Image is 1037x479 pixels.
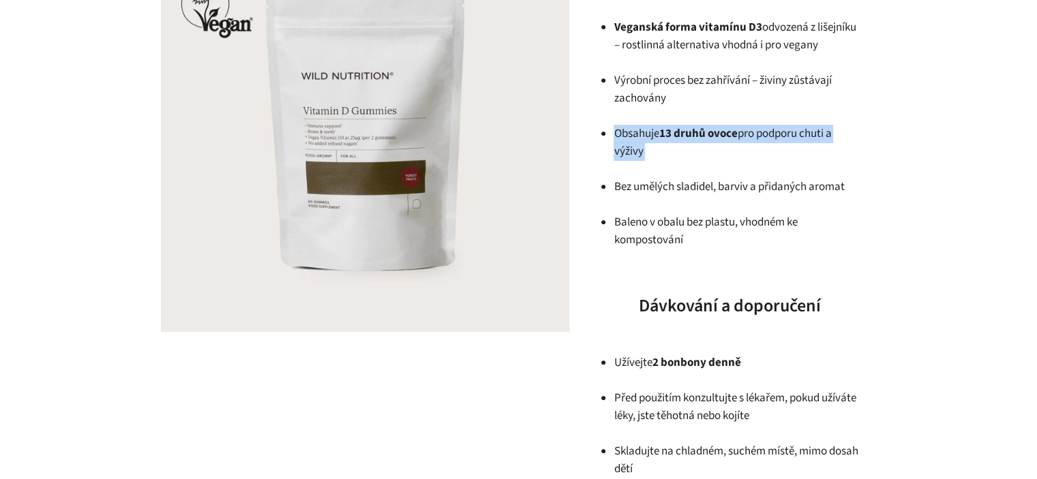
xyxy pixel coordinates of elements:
[614,19,762,35] strong: Veganská forma vitamínu D3
[614,72,859,108] p: Výrobní proces bez zahřívání – živiny zůstávají zachovány
[614,389,859,425] p: Před použitím konzultujte s lékařem, pokud užíváte léky, jste těhotná nebo kojíte
[614,178,859,196] p: Bez umělých sladidel, barviv a přidaných aromat
[600,294,859,318] h3: Dávkování a doporučení
[659,125,737,142] strong: 13 druhů ovoce
[614,18,859,55] p: odvozená z lišejníku – rostlinná alternativa vhodná i pro vegany
[614,442,859,478] p: Skladujte na chladném, suchém místě, mimo dosah dětí
[614,354,859,372] p: Užívejte
[652,354,740,371] strong: 2 bonbony denně
[614,213,859,249] p: Baleno v obalu bez plastu, vhodném ke kompostování
[614,125,859,161] p: Obsahuje pro podporu chuti a výživy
